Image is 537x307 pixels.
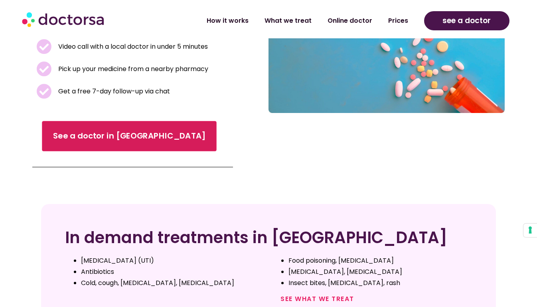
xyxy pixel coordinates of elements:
[280,294,354,303] a: See what we treat
[442,14,491,27] span: see a doctor
[56,63,208,75] span: Pick up your medicine from a nearby pharmacy
[288,277,472,289] li: Insect bites, [MEDICAL_DATA], rash
[257,12,320,30] a: What we treat
[199,12,257,30] a: How it works
[288,255,472,266] li: Food poisoning, [MEDICAL_DATA]
[56,41,208,52] span: Video call with a local doctor in under 5 minutes
[523,224,537,237] button: Your consent preferences for tracking technologies
[380,12,416,30] a: Prices
[81,255,265,266] li: [MEDICAL_DATA] (UTI)
[81,277,265,289] li: Cold, cough, [MEDICAL_DATA], [MEDICAL_DATA]
[424,11,509,30] a: see a doctor
[42,121,216,151] a: See a doctor in [GEOGRAPHIC_DATA]
[143,12,416,30] nav: Menu
[81,266,265,277] li: Antibiotics
[53,130,205,142] span: See a doctor in [GEOGRAPHIC_DATA]
[320,12,380,30] a: Online doctor
[56,86,170,97] span: Get a free 7-day follow-up via chat
[288,266,472,277] li: [MEDICAL_DATA], [MEDICAL_DATA]
[65,228,472,247] h2: In demand treatments in [GEOGRAPHIC_DATA]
